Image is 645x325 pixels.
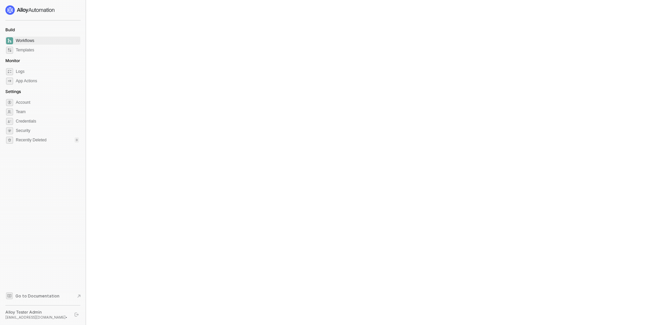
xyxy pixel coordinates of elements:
span: document-arrow [76,293,82,299]
span: logout [75,313,79,317]
span: Credentials [16,117,79,125]
span: Go to Documentation [15,293,59,299]
span: Recently Deleted [16,137,46,143]
span: icon-logs [6,68,13,75]
div: App Actions [16,78,37,84]
span: Team [16,108,79,116]
span: Settings [5,89,21,94]
span: Workflows [16,37,79,45]
span: dashboard [6,37,13,44]
span: documentation [6,292,13,299]
span: settings [6,137,13,144]
span: credentials [6,118,13,125]
span: Build [5,27,15,32]
span: marketplace [6,47,13,54]
span: Monitor [5,58,20,63]
span: team [6,108,13,115]
span: security [6,127,13,134]
span: settings [6,99,13,106]
span: Account [16,98,79,106]
span: Security [16,127,79,135]
span: Logs [16,67,79,76]
div: [EMAIL_ADDRESS][DOMAIN_NAME] • [5,315,69,320]
a: logo [5,5,80,15]
div: Alloy Tester Admin [5,310,69,315]
a: Knowledge Base [5,292,81,300]
img: logo [5,5,55,15]
div: 0 [75,137,79,143]
span: Templates [16,46,79,54]
span: icon-app-actions [6,78,13,85]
